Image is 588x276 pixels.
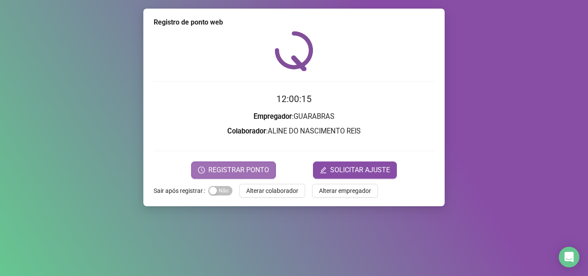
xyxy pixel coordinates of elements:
[320,167,327,174] span: edit
[154,17,434,28] div: Registro de ponto web
[312,184,378,198] button: Alterar empregador
[275,31,313,71] img: QRPoint
[239,184,305,198] button: Alterar colaborador
[254,112,292,121] strong: Empregador
[276,94,312,104] time: 12:00:15
[154,111,434,122] h3: : GUARABRAS
[198,167,205,174] span: clock-circle
[319,186,371,195] span: Alterar empregador
[154,126,434,137] h3: : ALINE DO NASCIMENTO REIS
[154,184,208,198] label: Sair após registrar
[559,247,579,267] div: Open Intercom Messenger
[313,161,397,179] button: editSOLICITAR AJUSTE
[208,165,269,175] span: REGISTRAR PONTO
[330,165,390,175] span: SOLICITAR AJUSTE
[191,161,276,179] button: REGISTRAR PONTO
[227,127,266,135] strong: Colaborador
[246,186,298,195] span: Alterar colaborador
